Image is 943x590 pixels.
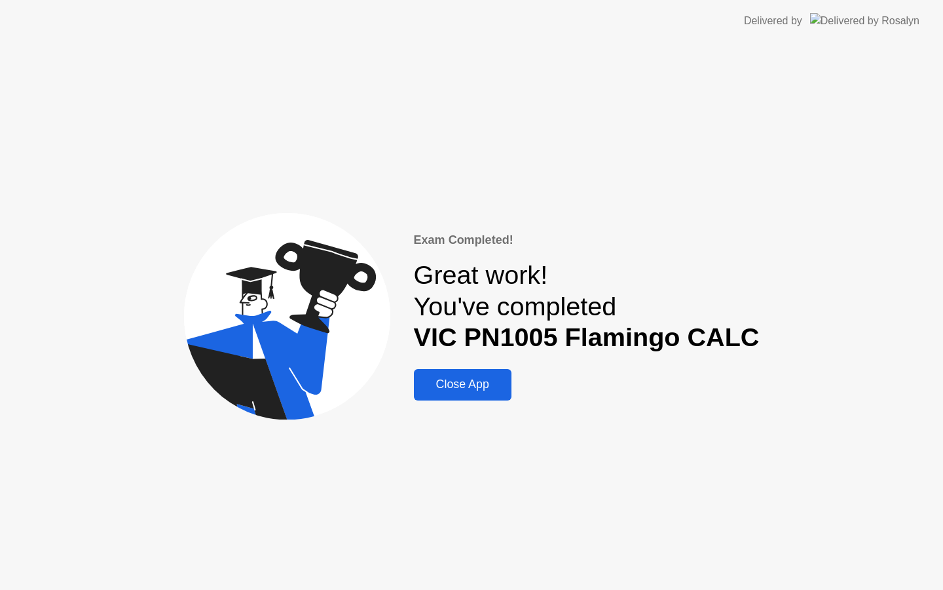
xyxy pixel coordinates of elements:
[414,231,760,249] div: Exam Completed!
[414,369,511,401] button: Close App
[414,260,760,353] div: Great work! You've completed
[810,13,919,28] img: Delivered by Rosalyn
[744,13,802,29] div: Delivered by
[418,378,508,391] div: Close App
[414,323,760,351] b: VIC PN1005 Flamingo CALC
